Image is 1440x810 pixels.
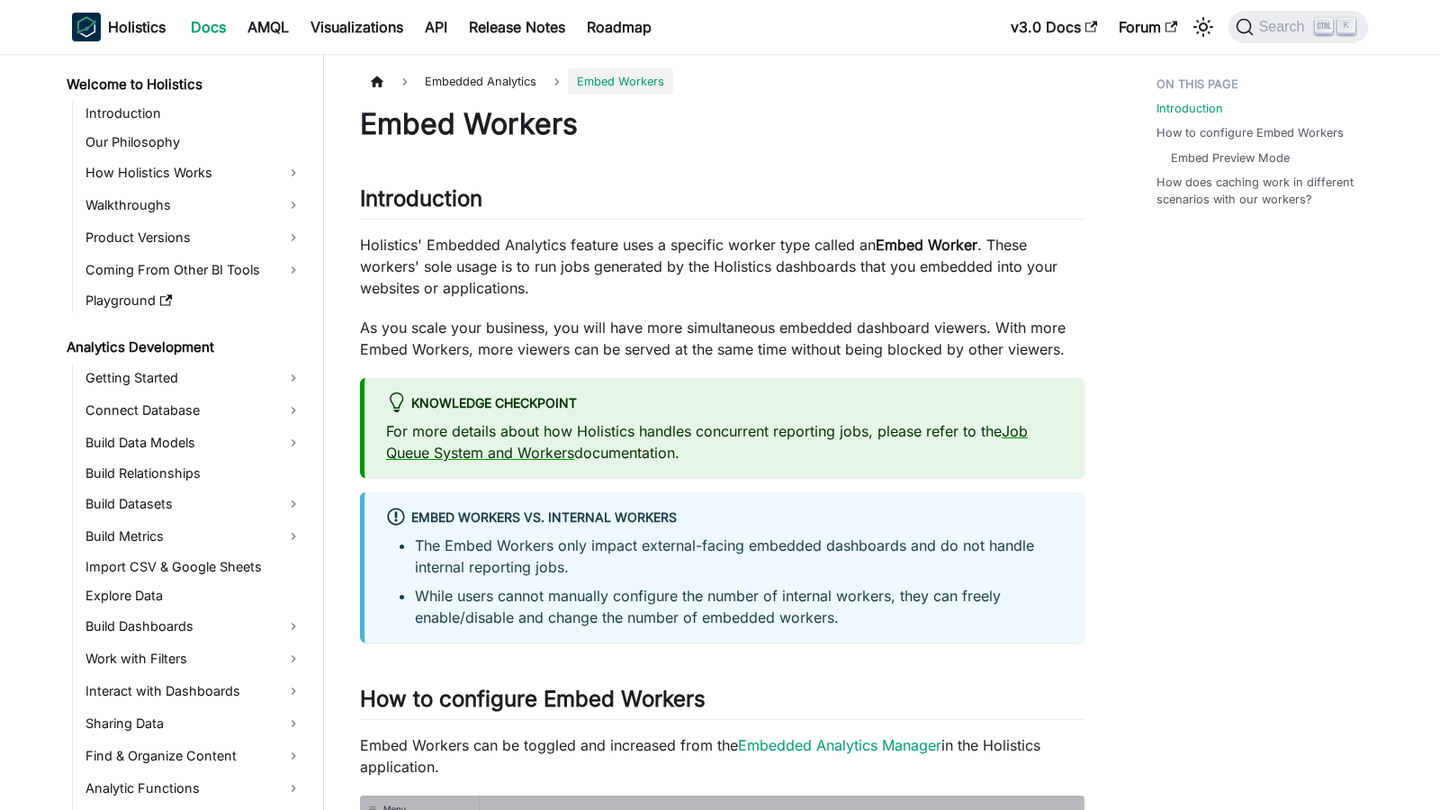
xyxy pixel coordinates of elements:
[80,158,308,187] a: How Holistics Works
[360,234,1084,299] p: Holistics' Embedded Analytics feature uses a specific worker type called an . These workers' sole...
[80,612,308,641] a: Build Dashboards
[568,68,673,94] span: Embed Workers
[108,16,166,38] b: Holistics
[80,742,308,770] a: Find & Organize Content
[576,13,662,41] a: Roadmap
[80,130,308,155] a: Our Philosophy
[80,256,308,284] a: Coming From Other BI Tools
[1156,174,1357,208] a: How does caching work in different scenarios with our workers?
[80,364,308,392] a: Getting Started
[360,317,1084,360] p: As you scale your business, you will have more simultaneous embedded dashboard viewers. With more...
[360,686,1084,720] h2: How to configure Embed Workers
[1156,100,1223,117] a: Introduction
[386,420,1063,463] p: For more details about how Holistics handles concurrent reporting jobs, please refer to the docum...
[80,396,308,425] a: Connect Database
[80,490,308,518] a: Build Datasets
[237,13,300,41] a: AMQL
[1000,13,1108,41] a: v3.0 Docs
[414,13,458,41] a: API
[1171,149,1290,166] a: Embed Preview Mode
[61,72,308,97] a: Welcome to Holistics
[360,68,1084,94] nav: Breadcrumbs
[80,644,308,673] a: Work with Filters
[360,106,1084,142] h1: Embed Workers
[738,736,941,754] a: Embedded Analytics Manager
[72,13,101,41] img: Holistics
[876,236,977,254] strong: Embed Worker
[360,185,1084,220] h2: Introduction
[1228,11,1368,43] button: Search (Ctrl+K)
[80,522,308,551] a: Build Metrics
[415,585,1063,628] li: While users cannot manually configure the number of internal workers, they can freely enable/disa...
[1156,124,1344,141] a: How to configure Embed Workers
[1108,13,1188,41] a: Forum
[80,101,308,126] a: Introduction
[80,223,308,252] a: Product Versions
[80,288,308,313] a: Playground
[360,734,1084,778] p: Embed Workers can be toggled and increased from the in the Holistics application.
[300,13,414,41] a: Visualizations
[386,507,1063,530] div: Embed Workers vs. internal workers
[415,535,1063,578] li: The Embed Workers only impact external-facing embedded dashboards and do not handle internal repo...
[360,68,394,94] a: Home page
[416,68,545,94] span: Embedded Analytics
[72,13,166,41] a: HolisticsHolistics
[1189,13,1218,41] button: Switch between dark and light mode (currently light mode)
[80,191,308,220] a: Walkthroughs
[61,335,308,360] a: Analytics Development
[80,554,308,580] a: Import CSV & Google Sheets
[54,54,324,810] nav: Docs sidebar
[386,392,1063,416] div: Knowledge Checkpoint
[1254,19,1316,35] span: Search
[80,709,308,738] a: Sharing Data
[80,677,308,706] a: Interact with Dashboards
[458,13,576,41] a: Release Notes
[80,461,308,486] a: Build Relationships
[1337,18,1355,34] kbd: K
[180,13,237,41] a: Docs
[80,428,308,457] a: Build Data Models
[80,774,308,803] a: Analytic Functions
[80,583,308,608] a: Explore Data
